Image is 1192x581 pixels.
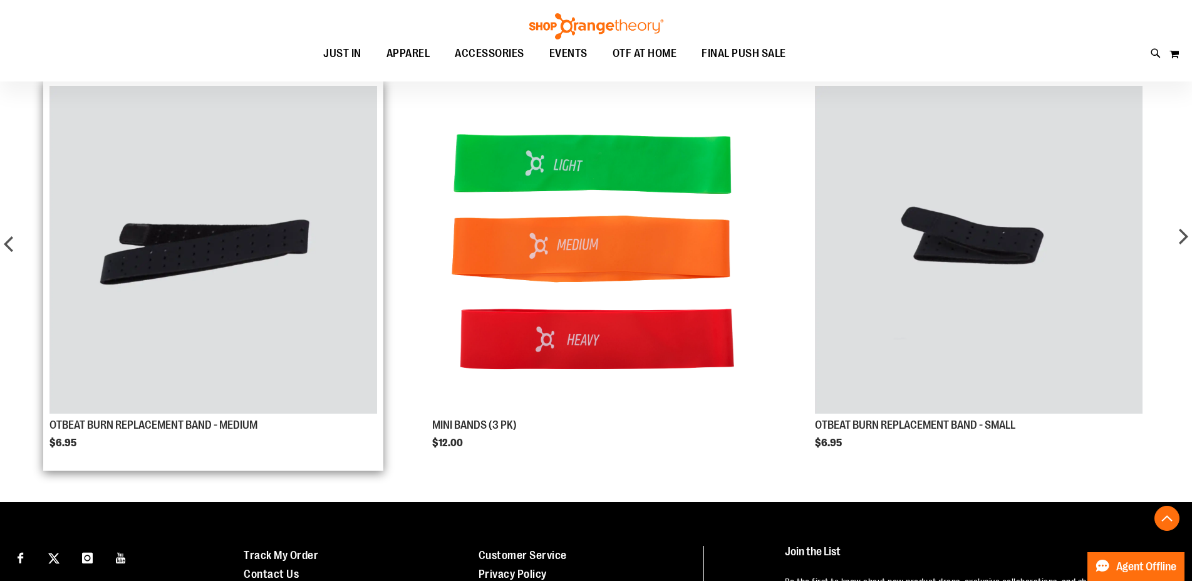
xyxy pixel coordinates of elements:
[9,546,31,568] a: Visit our Facebook page
[815,419,1015,431] a: OTBEAT BURN REPLACEMENT BAND - SMALL
[549,39,588,68] span: EVENTS
[527,13,665,39] img: Shop Orangetheory
[244,568,299,580] a: Contact Us
[43,546,65,568] a: Visit our X page
[49,86,378,416] a: Product Page Link
[1154,506,1179,531] button: Back To Top
[455,39,524,68] span: ACCESSORIES
[1116,561,1176,573] span: Agent Offline
[49,437,78,449] span: $6.95
[49,86,378,414] img: OTBEAT BURN REPLACEMENT BAND - MEDIUM
[815,437,844,449] span: $6.95
[48,553,60,564] img: Twitter
[702,39,786,68] span: FINAL PUSH SALE
[432,419,517,431] a: MINI BANDS (3 PK)
[110,546,132,568] a: Visit our Youtube page
[613,39,677,68] span: OTF AT HOME
[432,86,760,416] a: Product Page Link
[815,86,1143,416] a: Product Page Link
[49,419,257,431] a: OTBEAT BURN REPLACEMENT BAND - MEDIUM
[432,437,465,449] span: $12.00
[244,549,318,562] a: Track My Order
[1087,552,1184,581] button: Agent Offline
[785,546,1163,569] h4: Join the List
[479,568,547,580] a: Privacy Policy
[815,86,1143,414] img: OTBEAT BURN REPLACEMENT BAND - SMALL
[323,39,361,68] span: JUST IN
[432,86,760,414] img: MINI BANDS (3 PK)
[76,546,98,568] a: Visit our Instagram page
[479,549,567,562] a: Customer Service
[386,39,430,68] span: APPAREL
